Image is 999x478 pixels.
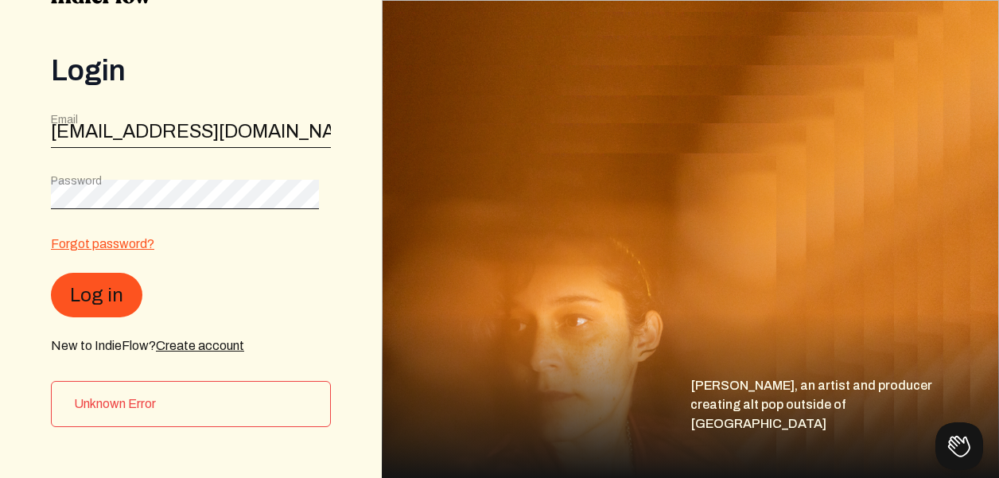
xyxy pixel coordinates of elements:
[51,237,154,251] a: Forgot password?
[51,55,331,87] div: Login
[156,339,244,352] a: Create account
[74,394,317,414] h3: Unknown Error
[51,112,78,128] label: Email
[51,173,102,189] label: Password
[935,422,983,470] iframe: Toggle Customer Support
[690,376,999,478] div: [PERSON_NAME], an artist and producer creating alt pop outside of [GEOGRAPHIC_DATA]
[51,273,142,317] button: Log in
[51,336,331,356] div: New to IndieFlow?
